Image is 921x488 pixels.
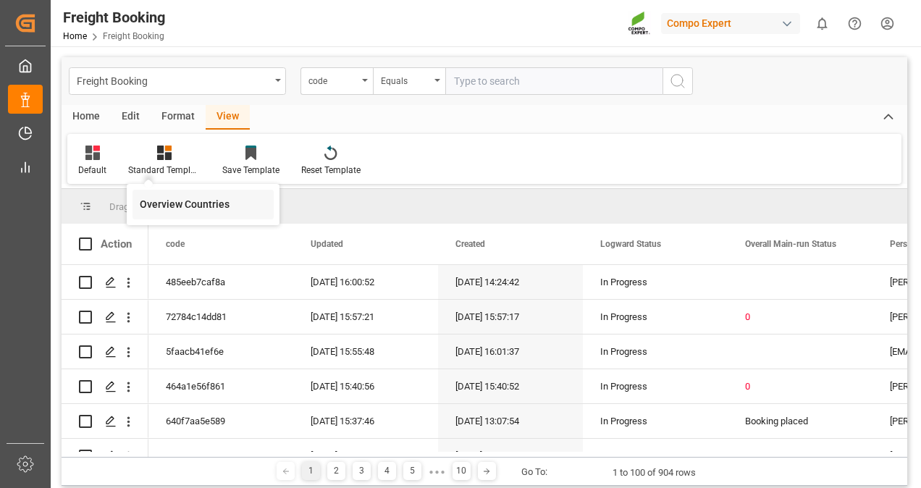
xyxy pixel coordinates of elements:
[353,462,371,480] div: 3
[301,164,361,177] div: Reset Template
[745,370,855,403] div: 0
[62,265,148,300] div: Press SPACE to select this row.
[62,369,148,404] div: Press SPACE to select this row.
[438,335,583,369] div: [DATE] 16:01:37
[77,71,270,89] div: Freight Booking
[521,465,547,479] div: Go To:
[600,239,661,249] span: Logward Status
[148,335,293,369] div: 5faacb41ef6e
[62,404,148,439] div: Press SPACE to select this row.
[308,71,358,88] div: code
[438,404,583,438] div: [DATE] 13:07:54
[111,105,151,130] div: Edit
[663,67,693,95] button: search button
[806,7,838,40] button: show 0 new notifications
[628,11,651,36] img: Screenshot%202023-09-29%20at%2010.02.21.png_1712312052.png
[128,164,201,177] div: Standard Templates
[661,13,800,34] div: Compo Expert
[63,31,87,41] a: Home
[373,67,445,95] button: open menu
[600,335,710,369] div: In Progress
[745,405,855,438] div: Booking placed
[109,201,222,212] span: Drag here to set row groups
[293,265,438,299] div: [DATE] 16:00:52
[600,266,710,299] div: In Progress
[293,439,438,473] div: [DATE] 15:36:25
[745,239,836,249] span: Overall Main-run Status
[403,462,421,480] div: 5
[600,370,710,403] div: In Progress
[438,300,583,334] div: [DATE] 15:57:17
[453,462,471,480] div: 10
[429,466,445,477] div: ● ● ●
[311,239,343,249] span: Updated
[140,197,266,212] div: Overview Countries
[148,439,293,473] div: f4209538567b
[62,439,148,474] div: Press SPACE to select this row.
[78,164,106,177] div: Default
[62,335,148,369] div: Press SPACE to select this row.
[838,7,871,40] button: Help Center
[69,67,286,95] button: open menu
[381,71,430,88] div: Equals
[148,265,293,299] div: 485eeb7caf8a
[455,239,485,249] span: Created
[101,237,132,251] div: Action
[745,300,855,334] div: 0
[327,462,345,480] div: 2
[166,239,185,249] span: code
[600,300,710,334] div: In Progress
[600,405,710,438] div: In Progress
[661,9,806,37] button: Compo Expert
[293,404,438,438] div: [DATE] 15:37:46
[148,404,293,438] div: 640f7aa5e589
[63,7,165,28] div: Freight Booking
[293,335,438,369] div: [DATE] 15:55:48
[600,439,710,473] div: In Progress
[438,439,583,473] div: [DATE] 07:53:01
[302,462,320,480] div: 1
[206,105,250,130] div: View
[148,369,293,403] div: 464a1e56f861
[378,462,396,480] div: 4
[293,300,438,334] div: [DATE] 15:57:21
[613,466,696,480] div: 1 to 100 of 904 rows
[438,369,583,403] div: [DATE] 15:40:52
[300,67,373,95] button: open menu
[293,369,438,403] div: [DATE] 15:40:56
[62,300,148,335] div: Press SPACE to select this row.
[445,67,663,95] input: Type to search
[151,105,206,130] div: Format
[438,265,583,299] div: [DATE] 14:24:42
[148,300,293,334] div: 72784c14dd81
[62,105,111,130] div: Home
[222,164,279,177] div: Save Template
